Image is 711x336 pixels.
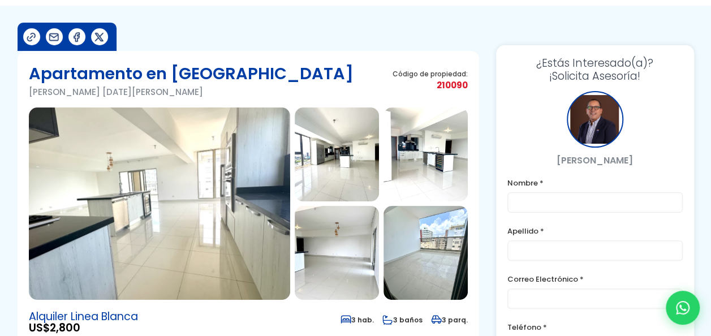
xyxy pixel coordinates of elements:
[507,57,683,83] h3: ¡Solicita Asesoría!
[382,315,423,325] span: 3 baños
[29,62,354,85] h1: Apartamento en [GEOGRAPHIC_DATA]
[29,322,138,334] span: US$
[71,31,83,43] img: Compartir
[567,91,623,148] div: Hugo Pagan
[507,272,683,286] label: Correo Electrónico *
[383,107,468,201] img: Apartamento en Piantini
[383,206,468,300] img: Apartamento en Piantini
[29,107,290,300] img: Apartamento en Piantini
[50,320,80,335] span: 2,800
[507,176,683,190] label: Nombre *
[295,206,379,300] img: Apartamento en Piantini
[507,153,683,167] p: [PERSON_NAME]
[341,315,374,325] span: 3 hab.
[431,315,468,325] span: 3 parq.
[393,78,468,92] span: 210090
[93,31,105,43] img: Compartir
[507,57,683,70] span: ¿Estás Interesado(a)?
[507,224,683,238] label: Apellido *
[393,70,468,78] span: Código de propiedad:
[29,85,354,99] p: [PERSON_NAME] [DATE][PERSON_NAME]
[507,320,683,334] label: Teléfono *
[48,31,60,43] img: Compartir
[295,107,379,201] img: Apartamento en Piantini
[29,311,138,322] span: Alquiler Linea Blanca
[25,31,37,43] img: Compartir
